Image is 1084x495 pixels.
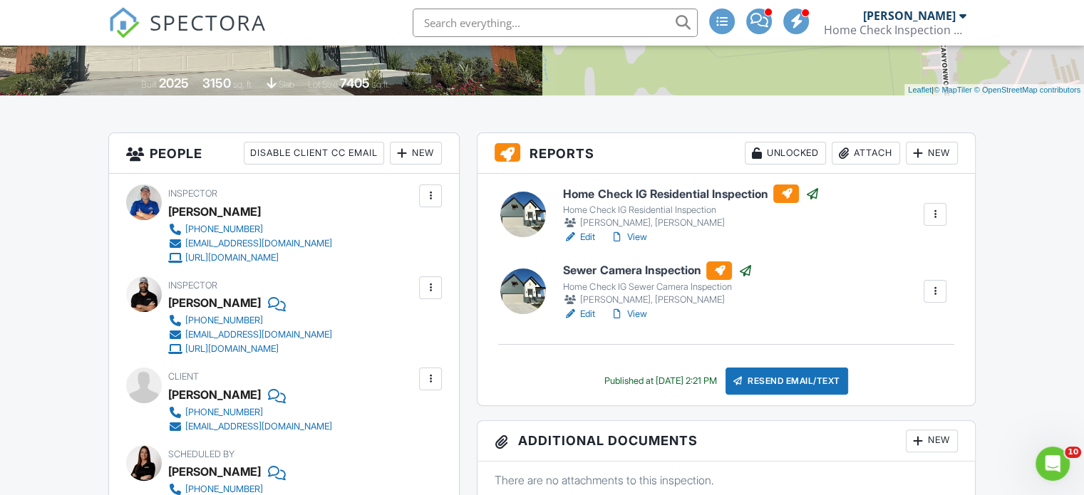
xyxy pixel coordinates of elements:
div: New [906,429,958,452]
div: [EMAIL_ADDRESS][DOMAIN_NAME] [185,238,332,249]
span: Scheduled By [168,449,234,459]
span: sq.ft. [372,79,390,90]
img: The Best Home Inspection Software - Spectora [108,7,140,38]
div: [PERSON_NAME] [168,384,261,405]
div: 2025 [159,75,189,90]
div: Disable Client CC Email [244,142,384,165]
a: © OpenStreetMap contributors [974,85,1080,94]
span: sq. ft. [233,79,253,90]
a: [EMAIL_ADDRESS][DOMAIN_NAME] [168,328,332,342]
span: Lot Size [308,79,338,90]
iframe: Intercom live chat [1036,447,1070,481]
div: [EMAIL_ADDRESS][DOMAIN_NAME] [185,329,332,340]
span: Built [141,79,157,90]
div: Home Check Inspection Group [824,23,966,37]
a: Leaflet [908,85,931,94]
a: [PHONE_NUMBER] [168,222,332,236]
div: New [906,142,958,165]
div: [PHONE_NUMBER] [185,224,263,235]
p: There are no attachments to this inspection. [495,472,958,488]
div: 3150 [202,75,231,90]
div: [PERSON_NAME] [168,292,261,313]
div: [PERSON_NAME] [168,461,261,482]
div: Home Check IG Residential Inspection [563,204,819,216]
a: SPECTORA [108,19,267,49]
div: [PERSON_NAME], [PERSON_NAME] [563,216,819,230]
a: [EMAIL_ADDRESS][DOMAIN_NAME] [168,236,332,251]
div: [PERSON_NAME] [863,9,956,23]
div: Unlocked [745,142,826,165]
div: [PHONE_NUMBER] [185,484,263,495]
h6: Home Check IG Residential Inspection [563,184,819,203]
div: [URL][DOMAIN_NAME] [185,343,279,355]
a: [URL][DOMAIN_NAME] [168,342,332,356]
div: [PHONE_NUMBER] [185,407,263,418]
div: [PERSON_NAME] [168,201,261,222]
div: | [904,84,1084,96]
h3: Reports [478,133,975,174]
div: Published at [DATE] 2:21 PM [604,375,717,387]
div: New [390,142,442,165]
a: View [609,307,646,321]
input: Search everything... [413,9,698,37]
div: Home Check IG Sewer Camera Inspection [563,281,752,293]
span: Client [168,371,199,382]
div: [EMAIL_ADDRESS][DOMAIN_NAME] [185,421,332,432]
span: 10 [1065,447,1081,458]
a: © MapTiler [934,85,972,94]
span: slab [279,79,294,90]
span: Inspector [168,280,217,291]
h3: People [109,133,459,174]
div: [PERSON_NAME], [PERSON_NAME] [563,293,752,307]
a: Edit [563,307,595,321]
h6: Sewer Camera Inspection [563,261,752,280]
div: [PHONE_NUMBER] [185,315,263,326]
div: [URL][DOMAIN_NAME] [185,252,279,264]
a: Edit [563,230,595,244]
h3: Additional Documents [478,421,975,462]
div: 7405 [340,75,370,90]
a: [PHONE_NUMBER] [168,405,332,420]
span: Inspector [168,188,217,199]
div: Attach [832,142,900,165]
a: [PHONE_NUMBER] [168,313,332,328]
a: Sewer Camera Inspection Home Check IG Sewer Camera Inspection [PERSON_NAME], [PERSON_NAME] [563,261,752,307]
a: [URL][DOMAIN_NAME] [168,251,332,265]
div: Resend Email/Text [726,368,848,395]
a: Home Check IG Residential Inspection Home Check IG Residential Inspection [PERSON_NAME], [PERSON_... [563,184,819,230]
span: SPECTORA [150,7,267,37]
a: [EMAIL_ADDRESS][DOMAIN_NAME] [168,420,332,434]
a: View [609,230,646,244]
